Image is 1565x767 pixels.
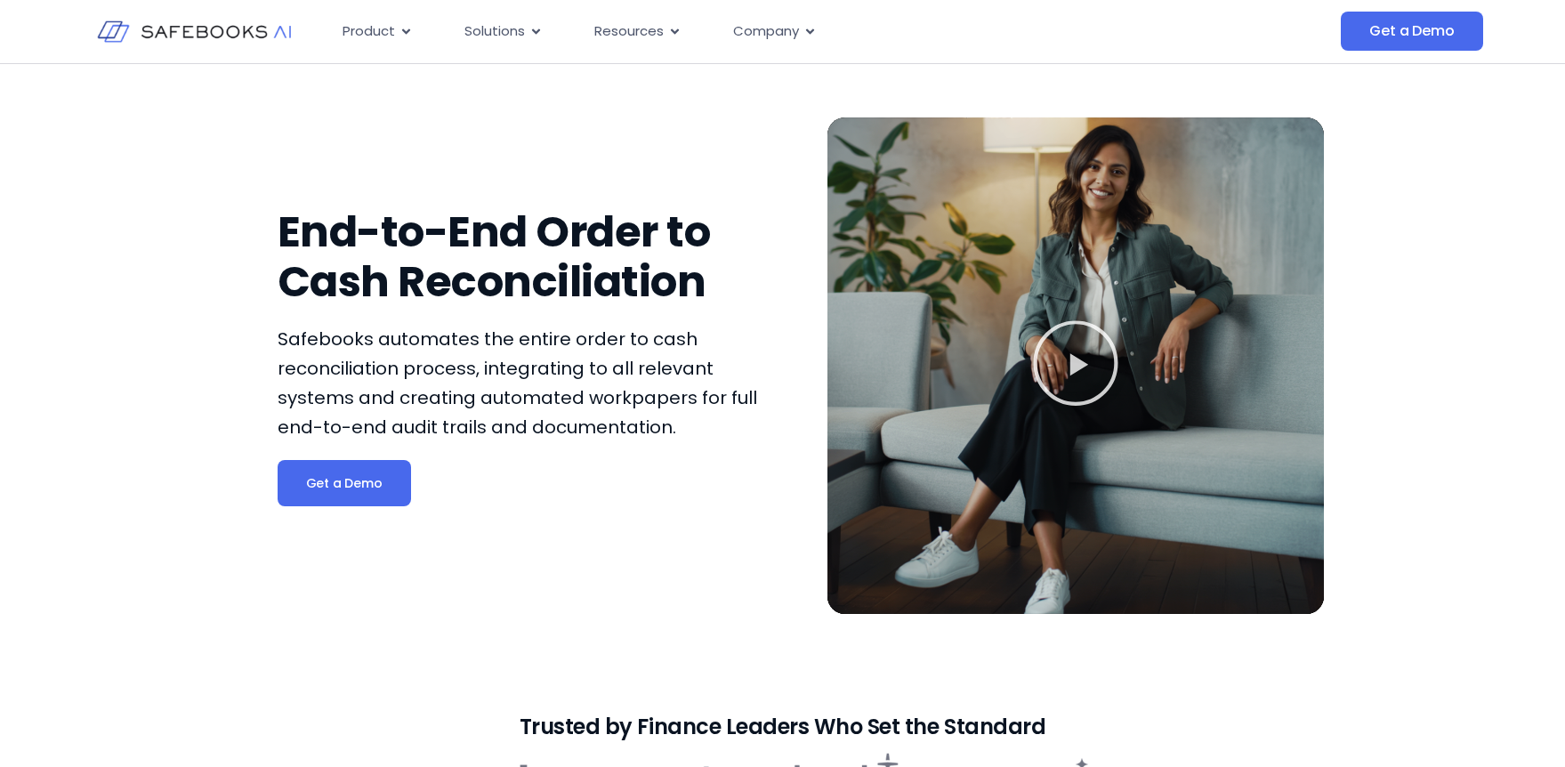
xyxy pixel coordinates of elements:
[328,14,1163,49] div: Menu Toggle
[278,460,411,506] a: Get a Demo
[733,21,799,42] span: Company
[1341,12,1482,51] a: Get a Demo
[328,14,1163,49] nav: Menu
[594,21,664,42] span: Resources
[464,21,525,42] span: Solutions
[278,207,774,307] h1: End-to-End Order to Cash Reconciliation
[306,474,383,492] span: Get a Demo
[278,327,757,440] span: Safebooks automates the entire order to cash reconciliation process, integrating to all relevant ...
[1369,22,1454,40] span: Get a Demo
[520,718,1045,735] h2: Trusted by Finance Leaders Who Set the Standard
[1031,319,1120,413] div: Play Video
[343,21,395,42] span: Product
